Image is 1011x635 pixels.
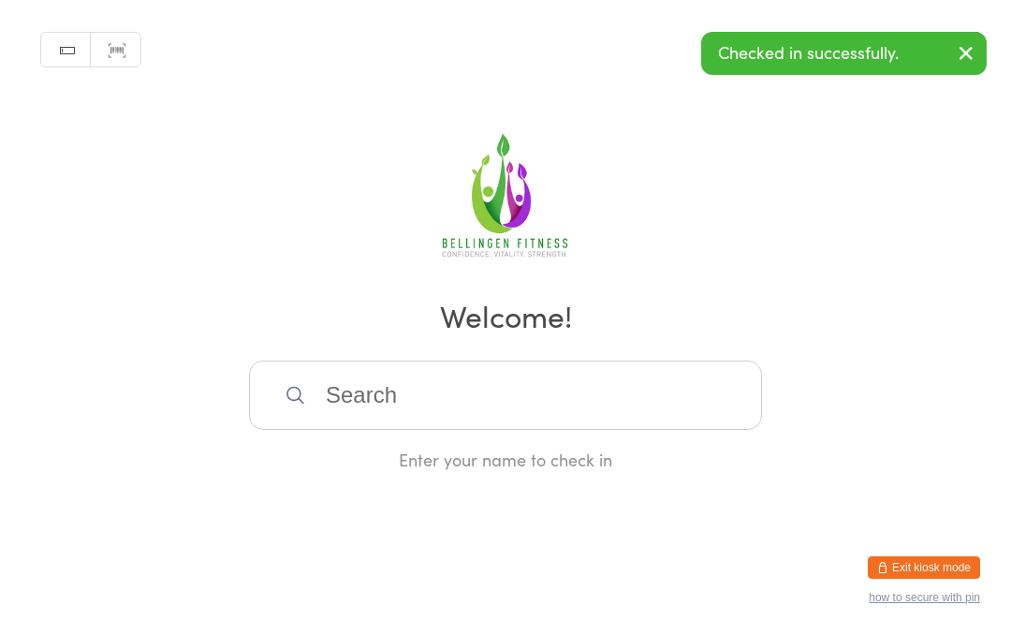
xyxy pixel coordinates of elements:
div: Checked in successfully. [701,32,987,75]
button: Exit kiosk mode [868,556,980,579]
input: Search [249,361,762,430]
h2: Welcome! [19,294,992,336]
img: Bellingen Fitness [432,127,579,268]
div: Enter your name to check in [249,448,762,471]
button: how to secure with pin [869,591,980,604]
